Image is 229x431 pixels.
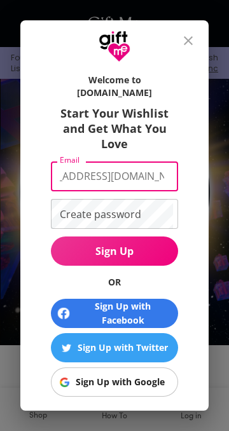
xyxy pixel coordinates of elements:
[51,74,178,99] h6: Welcome to [DOMAIN_NAME]
[78,341,168,355] div: Sign Up with Twitter
[60,378,69,387] img: Sign Up with Google
[51,367,178,397] button: Sign Up with GoogleSign Up with Google
[173,25,204,56] button: close
[73,299,173,327] div: Sign Up with Facebook
[51,236,178,266] button: Sign Up
[51,299,178,328] button: Sign Up with Facebook
[51,276,178,289] h6: OR
[99,31,130,62] img: GiftMe Logo
[51,106,178,151] h6: Start Your Wishlist and Get What You Love
[62,343,71,353] img: Sign Up with Twitter
[51,333,178,362] button: Sign Up with TwitterSign Up with Twitter
[76,375,165,389] div: Sign Up with Google
[52,409,177,421] a: Already a member? Log in
[51,244,178,258] span: Sign Up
